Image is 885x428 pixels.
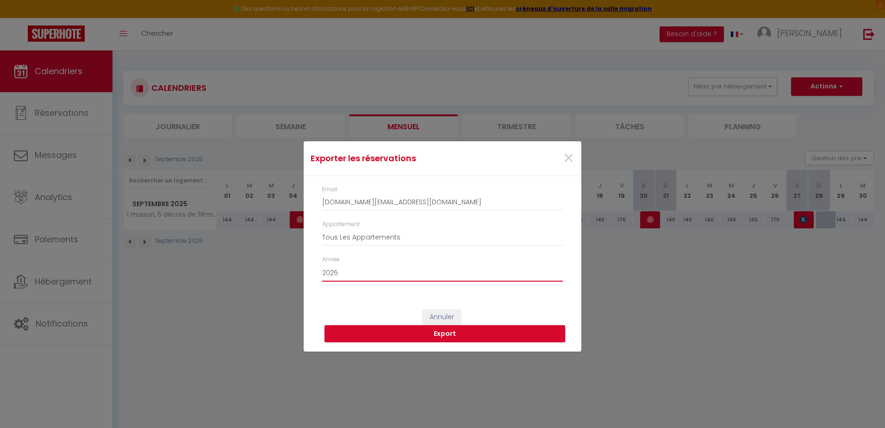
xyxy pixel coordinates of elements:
h4: Exporter les réservations [311,152,482,165]
button: Export [324,325,565,343]
button: Annuler [423,309,461,325]
label: Année [322,255,340,264]
label: Appartement [322,220,360,229]
button: Ouvrir le widget de chat LiveChat [7,4,35,31]
label: Email [322,185,337,194]
button: Close [563,149,574,169]
span: × [563,145,574,172]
